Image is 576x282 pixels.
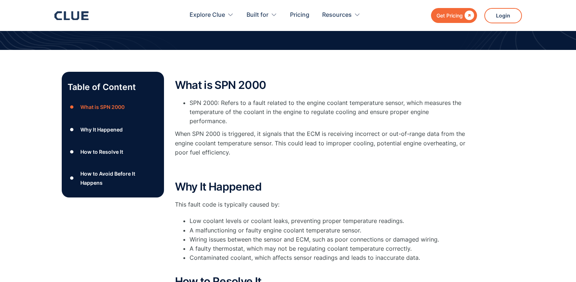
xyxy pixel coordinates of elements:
div: Resources [322,4,361,27]
p: ‍ [175,164,467,173]
div: What is SPN 2000 [80,102,125,111]
div: Explore Clue [190,4,225,27]
a: ●What is SPN 2000 [68,102,158,113]
div: Built for [247,4,268,27]
a: Login [484,8,522,23]
a: ●How to Resolve It [68,146,158,157]
h2: Why It Happened [175,181,467,193]
li: SPN 2000: Refers to a fault related to the engine coolant temperature sensor, which measures the ... [190,98,467,126]
div: ● [68,146,76,157]
div: How to Avoid Before It Happens [80,169,158,187]
a: Get Pricing [431,8,477,23]
div: Resources [322,4,352,27]
li: A malfunctioning or faulty engine coolant temperature sensor. [190,226,467,235]
div: ● [68,124,76,135]
p: This fault code is typically caused by: [175,200,467,209]
a: ●How to Avoid Before It Happens [68,169,158,187]
li: Contaminated coolant, which affects sensor readings and leads to inaccurate data. [190,253,467,271]
div:  [463,11,474,20]
div: Explore Clue [190,4,234,27]
div: Get Pricing [436,11,463,20]
a: Pricing [290,4,309,27]
a: ●Why It Happened [68,124,158,135]
li: Low coolant levels or coolant leaks, preventing proper temperature readings. [190,216,467,226]
div: ● [68,102,76,113]
div: How to Resolve It [80,147,123,156]
p: When SPN 2000 is triggered, it signals that the ECM is receiving incorrect or out-of-range data f... [175,129,467,157]
div: Why It Happened [80,125,123,134]
h2: What is SPN 2000 [175,79,467,91]
li: Wiring issues between the sensor and ECM, such as poor connections or damaged wiring. [190,235,467,244]
li: A faulty thermostat, which may not be regulating coolant temperature correctly. [190,244,467,253]
div: ● [68,173,76,184]
p: Table of Content [68,81,158,93]
div: Built for [247,4,277,27]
